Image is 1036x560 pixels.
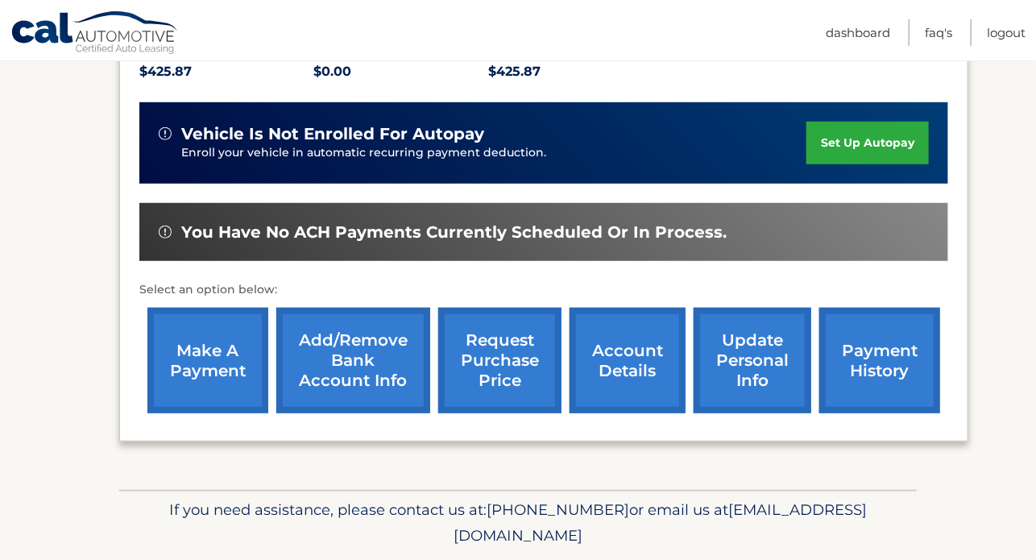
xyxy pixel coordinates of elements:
[10,10,180,57] a: Cal Automotive
[806,122,929,164] a: set up autopay
[159,127,172,140] img: alert-white.svg
[488,60,663,83] p: $425.87
[826,19,890,46] a: Dashboard
[181,222,727,243] span: You have no ACH payments currently scheduled or in process.
[314,60,489,83] p: $0.00
[276,308,430,413] a: Add/Remove bank account info
[454,500,867,545] span: [EMAIL_ADDRESS][DOMAIN_NAME]
[130,497,906,549] p: If you need assistance, please contact us at: or email us at
[570,308,686,413] a: account details
[487,500,629,519] span: [PHONE_NUMBER]
[987,19,1026,46] a: Logout
[925,19,952,46] a: FAQ's
[139,280,948,300] p: Select an option below:
[181,124,484,144] span: vehicle is not enrolled for autopay
[181,144,806,162] p: Enroll your vehicle in automatic recurring payment deduction.
[139,60,314,83] p: $425.87
[159,226,172,239] img: alert-white.svg
[147,308,268,413] a: make a payment
[438,308,562,413] a: request purchase price
[694,308,811,413] a: update personal info
[819,308,940,413] a: payment history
